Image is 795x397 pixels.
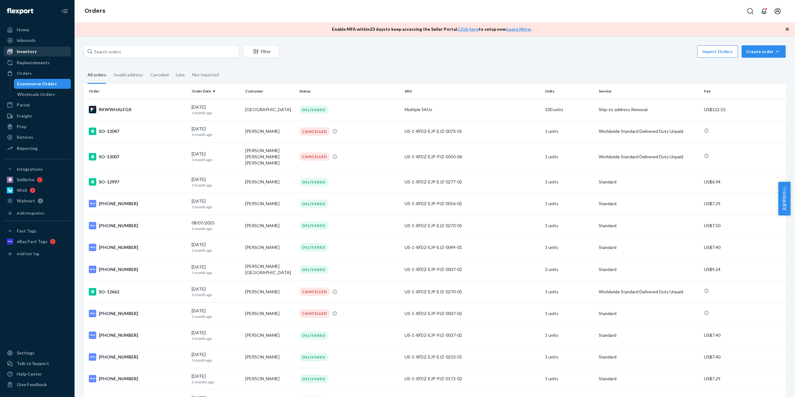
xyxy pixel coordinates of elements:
div: DELIVERED [299,221,328,230]
td: US$7.29 [702,368,786,390]
div: Freight [17,113,32,119]
div: [DATE] [192,330,240,341]
p: 1 month ago [192,183,240,188]
button: Close Navigation [58,5,71,17]
p: 1 month ago [192,314,240,319]
p: 1 month ago [192,226,240,231]
div: Add Fast Tag [17,251,39,256]
a: Add Fast Tag [4,249,71,259]
td: [PERSON_NAME] [243,324,297,346]
td: 1 units [543,193,596,214]
div: DELIVERED [299,265,328,274]
div: US-1-XFDZ-EJP-EJZ-0270-05 [405,223,540,229]
div: Settings [17,350,34,356]
p: 1 month ago [192,336,240,341]
div: [DATE] [192,286,240,297]
div: [DATE] [192,373,240,385]
p: Standard [599,332,699,338]
div: Invalid address [114,67,143,83]
td: [PERSON_NAME] [243,281,297,303]
a: Orders [84,7,105,14]
p: Standard [599,310,699,317]
div: Add Integration [17,210,44,216]
p: 2 months ago [192,379,240,385]
div: Prep [17,124,26,130]
div: RKWWHALFGX [89,106,187,113]
td: [GEOGRAPHIC_DATA] [243,99,297,120]
div: CANCELLED [299,309,330,318]
div: SO-12997 [89,178,187,186]
div: [PHONE_NUMBER] [89,266,187,273]
a: Orders [4,68,71,78]
a: Prep [4,122,71,132]
p: 1 month ago [192,110,240,115]
div: Walmart [17,198,35,204]
div: US-1-XFDZ-EJP-PJZ-0037-02 [405,266,540,273]
td: [PERSON_NAME] [243,193,297,214]
div: [DATE] [192,104,240,115]
td: 1 units [543,303,596,324]
div: [DATE] [192,264,240,275]
td: 1 units [543,346,596,368]
td: 1 units [543,324,596,346]
a: Help Center [4,369,71,379]
div: US-1-XFDZ-EJP-EJZ-0253-01 [405,354,540,360]
a: Add Integration [4,208,71,218]
button: Give Feedback [4,380,71,390]
div: Inventory [17,48,37,55]
div: US-1-XFDZ-EJP-PJZ-0050-06 [405,154,540,160]
td: US$9.24 [702,258,786,281]
div: [DATE] [192,126,240,137]
div: [DATE] [192,151,240,162]
div: eBay Fast Tags [17,238,48,245]
th: Order Date [189,84,243,99]
p: 1 month ago [192,270,240,275]
div: Give Feedback [17,381,47,388]
p: Standard [599,376,699,382]
td: US$7.40 [702,237,786,258]
p: Standard [599,244,699,250]
a: Inventory [4,47,71,56]
div: DELIVERED [299,331,328,340]
div: [PHONE_NUMBER] [89,375,187,382]
div: Create order [746,48,781,55]
p: Enable MFA within 23 days to keep accessing the Seller Portal. to setup now. . [332,26,531,32]
button: Fast Tags [4,226,71,236]
td: 1 units [543,281,596,303]
div: [PHONE_NUMBER] [89,244,187,251]
a: Sellbrite [4,175,71,185]
td: [PERSON_NAME] [243,215,297,237]
p: 1 month ago [192,132,240,137]
div: Home [17,27,29,33]
div: US-1-XFDZ-EJP-EJZ-0270-05 [405,289,540,295]
td: [PERSON_NAME] [243,237,297,258]
div: Customer [245,88,294,94]
div: CANCELLED [299,152,330,161]
div: 08/07/2025 [192,220,240,231]
div: DELIVERED [299,200,328,208]
div: US-1-XFDZ-EJP-EJZ-0073-01 [405,128,540,134]
div: SO-13007 [89,153,187,160]
a: Walmart [4,196,71,206]
a: Freight [4,111,71,121]
p: Standard [599,223,699,229]
img: Flexport logo [7,8,33,14]
button: Open Search Box [744,5,756,17]
a: Wholesale Orders [14,89,71,99]
p: Standard [599,266,699,273]
button: Import Orders [697,45,738,58]
div: DELIVERED [299,375,328,383]
div: US-1-XFDZ-EJP-EJZ-0277-02 [405,179,540,185]
th: Units [543,84,596,99]
a: Wish [4,185,71,195]
div: [PHONE_NUMBER] [89,222,187,229]
td: US$122.53 [702,99,786,120]
div: DELIVERED [299,106,328,114]
button: 卖家帮助中心 [778,182,790,215]
td: 1 units [543,368,596,390]
button: Filter [243,45,279,58]
td: 1 units [543,171,596,193]
th: Order [84,84,189,99]
td: Ship-to-address Removal [596,99,702,120]
div: [PHONE_NUMBER] [89,310,187,317]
